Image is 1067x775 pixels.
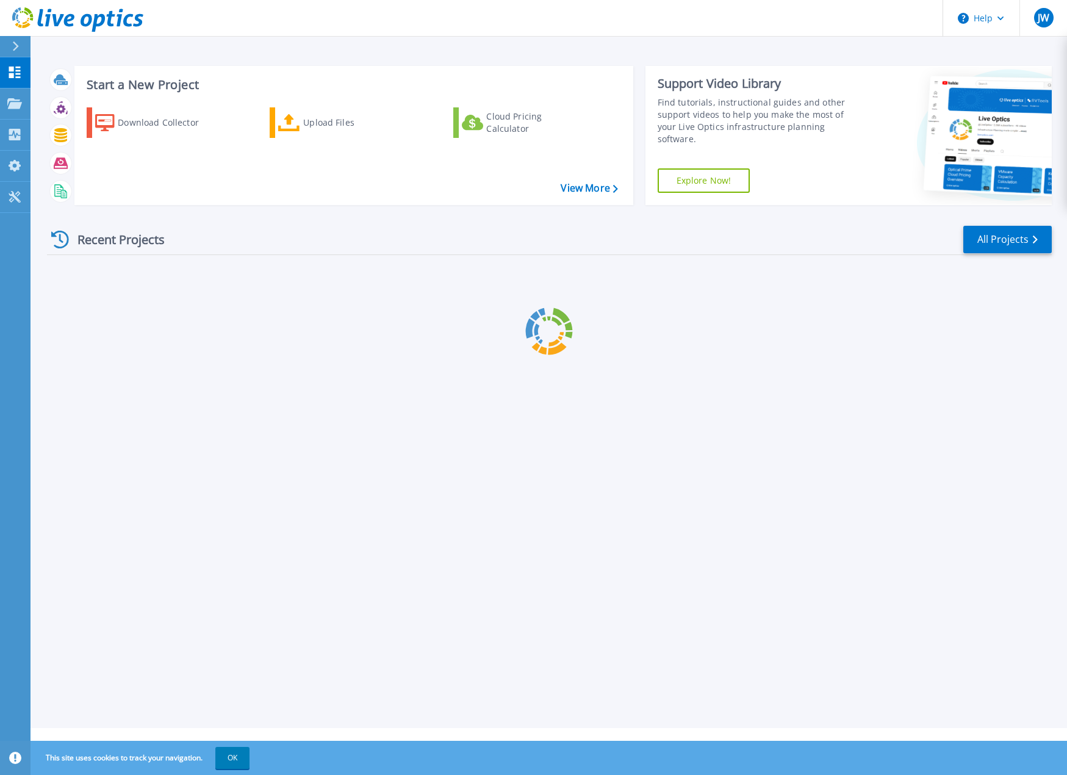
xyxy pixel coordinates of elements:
h3: Start a New Project [87,78,617,92]
span: JW [1038,13,1049,23]
a: Upload Files [270,107,406,138]
div: Upload Files [303,110,401,135]
div: Recent Projects [47,225,181,254]
div: Support Video Library [658,76,864,92]
a: Download Collector [87,107,223,138]
a: View More [561,182,617,194]
a: Explore Now! [658,168,750,193]
a: All Projects [963,226,1052,253]
div: Download Collector [118,110,215,135]
span: This site uses cookies to track your navigation. [34,747,250,769]
div: Cloud Pricing Calculator [486,110,584,135]
button: OK [215,747,250,769]
div: Find tutorials, instructional guides and other support videos to help you make the most of your L... [658,96,864,145]
a: Cloud Pricing Calculator [453,107,589,138]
